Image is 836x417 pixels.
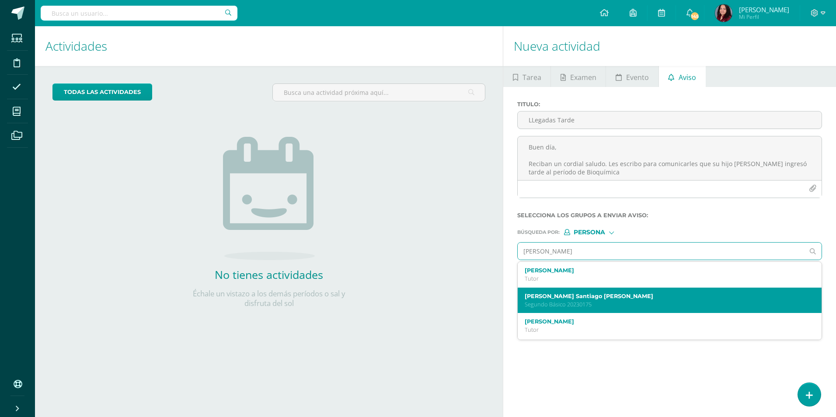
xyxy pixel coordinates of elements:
textarea: Buen día, Reciban un cordial saludo. Les escribo para comunicarles que su hijo [PERSON_NAME] ingr... [518,136,822,180]
h2: No tienes actividades [181,267,356,282]
img: d1a1e1938b2129473632f39149ad8a41.png [715,4,732,22]
img: no_activities.png [223,137,315,260]
a: Evento [606,66,658,87]
label: Titulo : [517,101,822,108]
input: Ej. Mario Galindo [518,243,804,260]
p: Échale un vistazo a los demás períodos o sal y disfruta del sol [181,289,356,308]
span: Persona [574,230,605,235]
a: todas las Actividades [52,83,152,101]
span: Tarea [522,67,541,88]
span: Examen [570,67,596,88]
input: Busca un usuario... [41,6,237,21]
label: Selecciona los grupos a enviar aviso : [517,212,822,219]
div: [object Object] [564,229,630,235]
span: Evento [626,67,649,88]
input: Busca una actividad próxima aquí... [273,84,485,101]
a: Examen [551,66,606,87]
input: Titulo [518,111,822,129]
label: [PERSON_NAME] [525,267,802,274]
a: Tarea [503,66,550,87]
h1: Nueva actividad [514,26,826,66]
p: Tutor [525,326,802,334]
span: 145 [690,11,700,21]
label: [PERSON_NAME] [525,318,802,325]
p: Segundo Básico 20230175 [525,301,802,308]
label: [PERSON_NAME] Santiago [PERSON_NAME] [525,293,802,299]
span: Mi Perfil [739,13,789,21]
span: Aviso [679,67,696,88]
p: Tutor [525,275,802,282]
span: [PERSON_NAME] [739,5,789,14]
a: Aviso [659,66,706,87]
h1: Actividades [45,26,492,66]
span: Búsqueda por : [517,230,560,235]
